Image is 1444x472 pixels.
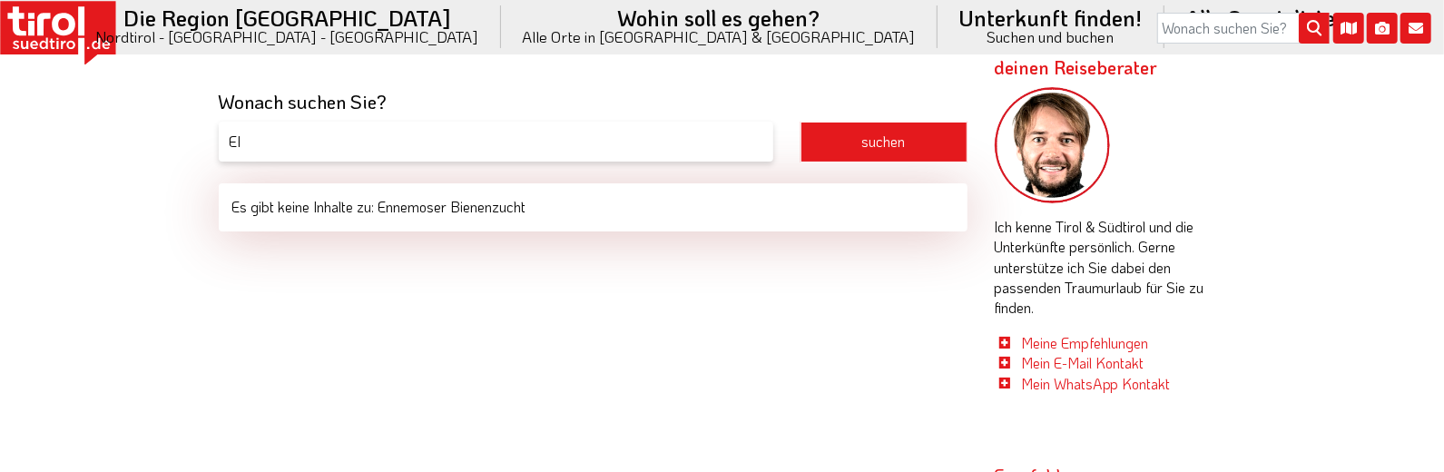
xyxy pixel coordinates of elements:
i: Fotogalerie [1367,13,1398,44]
a: Meine Empfehlungen [1022,333,1149,352]
span: deinen Reiseberater [995,55,1158,79]
button: suchen [801,122,968,162]
div: Es gibt keine Inhalte zu: Ennemoser Bienenzucht [219,183,968,231]
div: Ich kenne Tirol & Südtirol und die Unterkünfte persönlich. Gerne unterstütze ich Sie dabei den pa... [995,87,1226,394]
input: Wonach suchen Sie? [1157,13,1330,44]
small: Nordtirol - [GEOGRAPHIC_DATA] - [GEOGRAPHIC_DATA] [96,29,479,44]
a: Mein WhatsApp Kontakt [1022,374,1171,393]
a: Mein E-Mail Kontakt [1022,353,1144,372]
small: Alle Orte in [GEOGRAPHIC_DATA] & [GEOGRAPHIC_DATA] [523,29,916,44]
i: Kontakt [1400,13,1431,44]
small: Suchen und buchen [959,29,1143,44]
img: frag-markus.png [995,87,1111,203]
h3: Wonach suchen Sie? [219,91,968,112]
i: Karte öffnen [1333,13,1364,44]
input: Suchbegriff eingeben [219,122,773,162]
